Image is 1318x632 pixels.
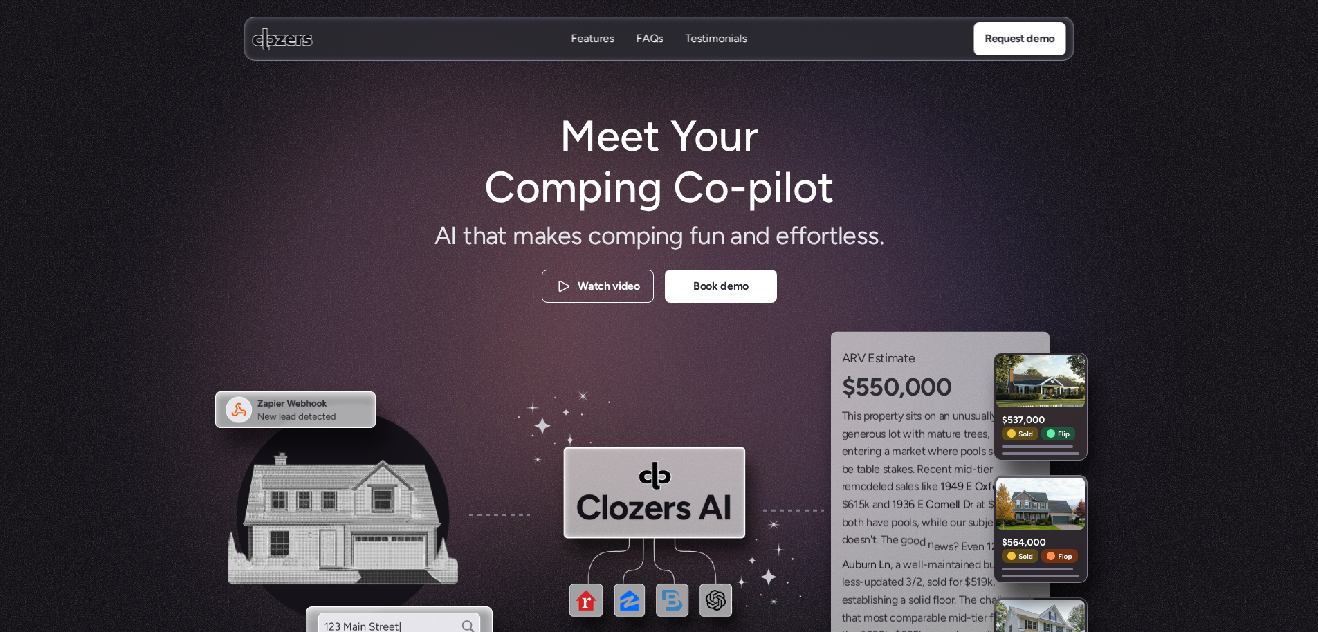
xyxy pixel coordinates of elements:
span: E [917,496,924,514]
span: t [922,443,926,461]
span: m [927,425,937,443]
span: t [497,219,506,253]
span: e [885,407,891,425]
span: u [861,556,868,574]
span: o [904,513,910,531]
a: FAQsFAQs [637,31,663,47]
span: l [918,556,921,574]
span: e [955,425,961,443]
span: s [908,461,913,478]
span: g [875,443,881,461]
span: / [912,573,916,591]
span: o [601,219,615,253]
span: . [879,219,884,253]
span: r [821,219,828,253]
span: s [906,407,910,425]
span: u [849,556,855,574]
span: m [928,556,937,574]
span: s [848,591,852,609]
span: a [534,219,546,253]
span: i [867,443,870,461]
span: - [923,556,928,574]
span: h [886,531,893,549]
span: b [842,461,848,478]
span: s [949,538,953,556]
span: a [730,219,742,253]
span: - [859,573,864,591]
span: 1 [854,496,859,514]
span: e [776,219,789,253]
span: p [863,407,870,425]
span: i [942,556,945,574]
span: o [950,513,956,531]
span: u [946,425,952,443]
span: h [866,513,872,531]
span: 5 [971,573,977,591]
span: l [909,513,912,531]
span: e [854,531,860,549]
span: e [881,478,887,496]
span: n [655,219,668,253]
span: n [963,556,969,574]
span: e [558,219,571,253]
span: g [669,219,683,253]
span: a [860,461,866,478]
span: a [900,478,906,496]
span: v [877,513,883,531]
span: s [917,407,922,425]
span: w [940,538,949,556]
span: g [842,425,848,443]
span: i [854,407,857,425]
span: r [906,443,910,461]
span: t [894,407,898,425]
span: L [879,556,884,574]
span: k [864,496,870,514]
span: $ [842,496,848,514]
span: n [942,461,948,478]
span: s [868,219,879,253]
h1: Meet Your Comping Co-pilot [471,111,847,214]
span: D [963,496,971,514]
span: h [919,425,925,443]
p: Watch video [578,277,639,295]
span: r [870,407,873,425]
span: e [915,443,922,461]
span: b [842,513,848,531]
span: c [588,219,601,253]
a: Request demo [973,22,1065,55]
span: t [913,407,917,425]
span: n [870,443,876,461]
span: t [897,425,901,443]
span: n [864,531,870,549]
span: . [876,531,878,549]
span: i [912,425,915,443]
span: r [967,425,971,443]
span: h [473,219,486,253]
span: 9 [958,478,964,496]
p: Features [571,31,614,46]
span: a [901,443,907,461]
span: w [922,513,931,531]
span: m [851,478,861,496]
span: n [958,407,964,425]
span: a [955,556,960,574]
span: b [866,461,872,478]
span: E [966,478,972,496]
span: s [895,478,900,496]
span: e [924,461,930,478]
span: s [850,573,855,591]
span: f [798,219,806,253]
a: 1949 E Oxford Dr [940,480,1020,493]
span: e [912,556,918,574]
span: s [881,425,886,443]
span: R [917,461,924,478]
span: e [844,573,850,591]
span: e [969,556,975,574]
p: Features [571,46,614,62]
span: w [903,556,912,574]
span: n [854,425,860,443]
span: a [882,573,888,591]
span: e [872,478,879,496]
span: 5 [859,496,865,514]
span: 1 [940,478,945,496]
